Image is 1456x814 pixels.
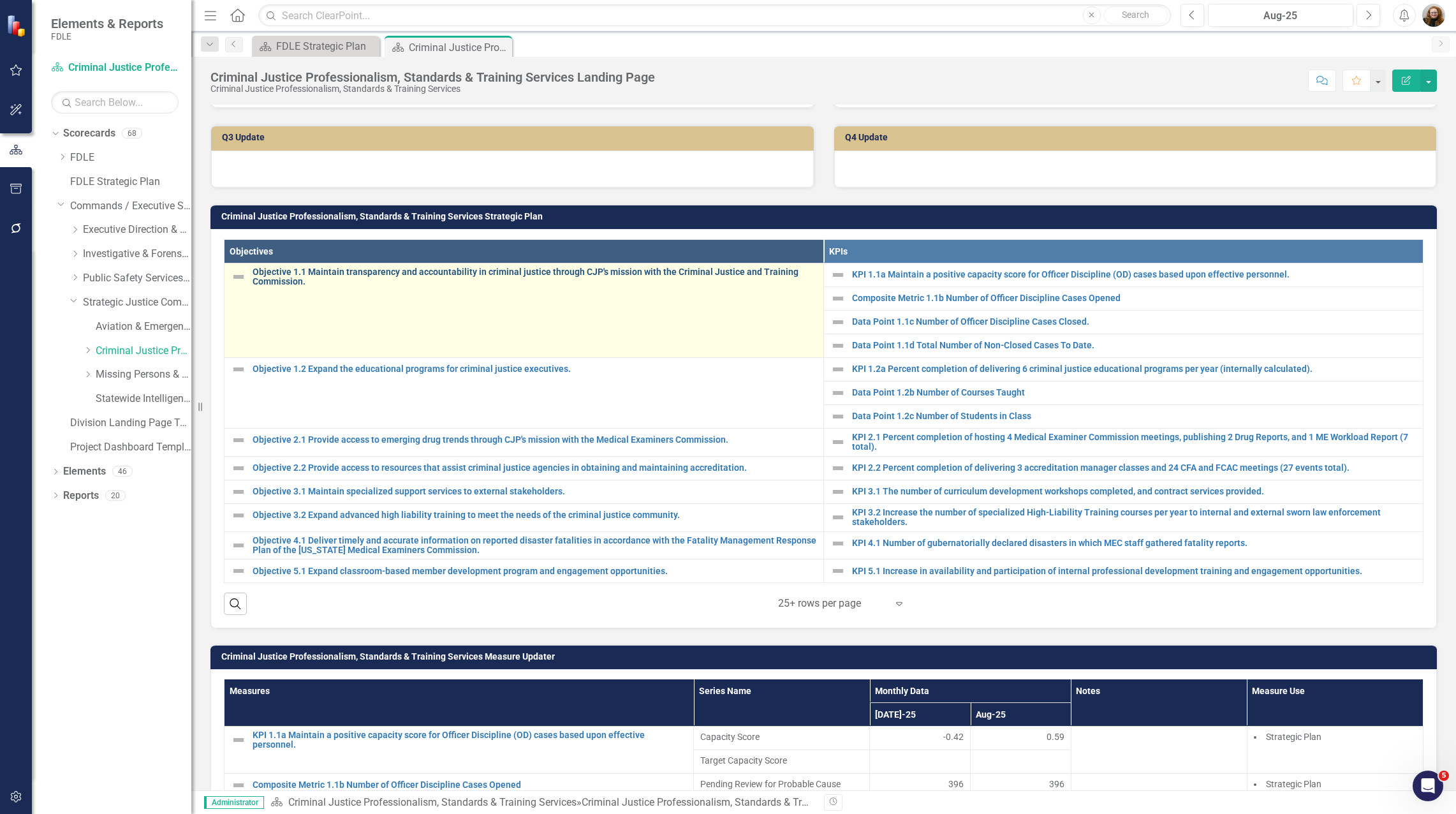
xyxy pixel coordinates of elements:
td: Double-Click to Edit Right Click for Context Menu [224,503,824,531]
img: Not Defined [830,563,846,579]
span: -0.42 [943,730,964,743]
h3: Q4 Update [845,133,1430,142]
div: Criminal Justice Professionalism, Standards & Training Services Landing Page [210,70,655,84]
a: Strategic Justice Command [83,295,191,310]
img: Not Defined [231,538,246,553]
img: Not Defined [231,433,246,448]
td: Double-Click to Edit [1071,726,1247,773]
img: Jennifer Siddoway [1422,4,1445,27]
a: Objective 2.2 Provide access to resources that assist criminal justice agencies in obtaining and ... [253,463,817,473]
span: Search [1122,10,1149,20]
img: Not Defined [830,338,846,353]
td: Double-Click to Edit Right Click for Context Menu [224,531,824,559]
td: Double-Click to Edit Right Click for Context Menu [824,381,1423,404]
div: Criminal Justice Professionalism, Standards & Training Services Landing Page [582,796,935,808]
td: Double-Click to Edit Right Click for Context Menu [824,357,1423,381]
img: Not Defined [830,484,846,500]
a: KPI 1.2a Percent completion of delivering 6 criminal justice educational programs per year (inter... [852,364,1416,374]
td: Double-Click to Edit Right Click for Context Menu [224,480,824,503]
td: Double-Click to Edit Right Click for Context Menu [824,310,1423,334]
td: Double-Click to Edit Right Click for Context Menu [824,531,1423,559]
td: Double-Click to Edit Right Click for Context Menu [824,428,1423,456]
small: FDLE [51,31,163,41]
a: Elements [63,464,106,479]
button: Aug-25 [1208,4,1353,27]
img: ClearPoint Strategy [6,14,29,36]
td: Double-Click to Edit [870,773,971,797]
img: Not Defined [231,484,246,500]
img: Not Defined [830,434,846,450]
td: Double-Click to Edit Right Click for Context Menu [824,480,1423,503]
span: Administrator [204,796,264,809]
a: Objective 1.2 Expand the educational programs for criminal justice executives. [253,364,817,374]
input: Search ClearPoint... [258,4,1171,27]
td: Double-Click to Edit Right Click for Context Menu [224,456,824,480]
a: FDLE Strategic Plan [255,38,376,54]
a: Project Dashboard Template [70,440,191,455]
div: 68 [122,128,142,139]
a: Composite Metric 1.1b Number of Officer Discipline Cases Opened [852,293,1416,303]
img: Not Defined [830,385,846,401]
img: Not Defined [231,508,246,523]
span: Elements & Reports [51,16,163,31]
a: KPI 3.2 Increase the number of specialized High-Liability Training courses per year to internal a... [852,508,1416,528]
img: Not Defined [231,563,246,579]
a: Objective 2.1 Provide access to emerging drug trends through CJP's mission with the Medical Exami... [253,435,817,445]
button: Search [1104,6,1168,24]
a: Composite Metric 1.1b Number of Officer Discipline Cases Opened [253,780,687,790]
span: Capacity Score [700,730,863,743]
span: Strategic Plan [1266,779,1321,789]
a: Data Point 1.1c Number of Officer Discipline Cases Closed. [852,317,1416,327]
img: Not Defined [231,732,246,748]
td: Double-Click to Edit Right Click for Context Menu [224,357,824,428]
iframe: Intercom live chat [1413,771,1443,801]
td: Double-Click to Edit [694,726,870,750]
img: Not Defined [830,291,846,306]
img: Not Defined [231,269,246,285]
span: 5 [1439,771,1449,781]
a: KPI 3.1 The number of curriculum development workshops completed, and contract services provided. [852,487,1416,496]
td: Double-Click to Edit Right Click for Context Menu [824,503,1423,531]
a: KPI 4.1 Number of gubernatorially declared disasters in which MEC staff gathered fatality reports. [852,538,1416,548]
td: Double-Click to Edit [971,773,1071,797]
span: Target Capacity Score [700,754,863,767]
div: Criminal Justice Professionalism, Standards & Training Services Landing Page [409,40,509,56]
a: Data Point 1.1d Total Number of Non-Closed Cases To Date. [852,341,1416,350]
img: Not Defined [830,461,846,476]
a: Objective 5.1 Expand classroom-based member development program and engagement opportunities. [253,566,817,576]
td: Double-Click to Edit [971,726,1071,750]
a: KPI 2.1 Percent completion of hosting 4 Medical Examiner Commission meetings, publishing 2 Drug R... [852,433,1416,452]
a: KPI 1.1a Maintain a positive capacity score for Officer Discipline (OD) cases based upon effectiv... [852,270,1416,279]
a: FDLE Strategic Plan [70,175,191,189]
span: 0.59 [1047,730,1064,743]
a: Objective 4.1 Deliver timely and accurate information on reported disaster fatalities in accordan... [253,536,817,556]
td: Double-Click to Edit Right Click for Context Menu [824,334,1423,357]
span: 396 [1049,778,1064,790]
a: Missing Persons & Offender Enforcement [96,367,191,382]
img: Not Defined [830,267,846,283]
h3: Criminal Justice Professionalism, Standards & Training Services Strategic Plan [221,212,1430,221]
td: Double-Click to Edit Right Click for Context Menu [224,559,824,583]
a: Investigative & Forensic Services Command [83,247,191,262]
td: Double-Click to Edit [694,773,870,797]
a: Division Landing Page Template [70,416,191,431]
td: Double-Click to Edit Right Click for Context Menu [824,404,1423,428]
img: Not Defined [231,778,246,793]
a: Objective 3.1 Maintain specialized support services to external stakeholders. [253,487,817,496]
a: Data Point 1.2c Number of Students in Class [852,411,1416,421]
td: Double-Click to Edit Right Click for Context Menu [224,263,824,357]
a: FDLE [70,151,191,165]
a: Data Point 1.2b Number of Courses Taught [852,388,1416,397]
td: Double-Click to Edit [870,726,971,750]
img: Not Defined [830,409,846,424]
h3: Criminal Justice Professionalism, Standards & Training Services Measure Updater [221,652,1430,662]
a: Objective 3.2 Expand advanced high liability training to meet the needs of the criminal justice c... [253,510,817,520]
div: Criminal Justice Professionalism, Standards & Training Services [210,84,655,94]
img: Not Defined [830,536,846,551]
a: Commands / Executive Support Branch [70,199,191,214]
td: Double-Click to Edit Right Click for Context Menu [824,286,1423,310]
td: Double-Click to Edit Right Click for Context Menu [824,456,1423,480]
div: Aug-25 [1212,8,1349,24]
td: Double-Click to Edit Right Click for Context Menu [224,726,694,773]
a: KPI 1.1a Maintain a positive capacity score for Officer Discipline (OD) cases based upon effectiv... [253,730,687,750]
